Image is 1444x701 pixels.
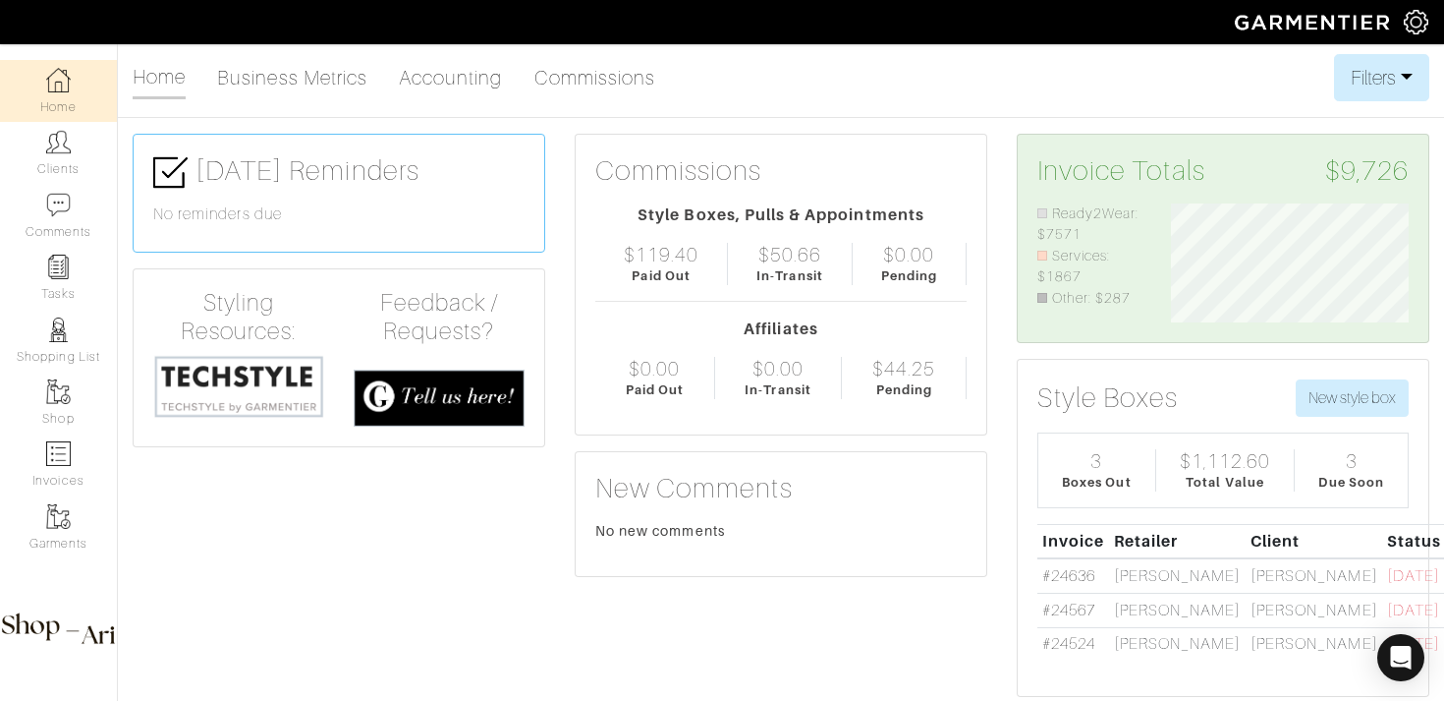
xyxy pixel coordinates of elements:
img: orders-icon-0abe47150d42831381b5fb84f609e132dff9fe21cb692f30cb5eec754e2cba89.png [46,441,71,466]
div: Style Boxes, Pulls & Appointments [595,204,967,227]
h3: Style Boxes [1037,381,1179,415]
a: Accounting [399,58,503,97]
div: $0.00 [629,357,680,380]
button: New style box [1296,380,1409,417]
img: feedback_requests-3821251ac2bd56c73c230f3229a5b25d6eb027adea667894f41107c140538ee0.png [354,370,525,427]
h3: Invoice Totals [1037,154,1409,188]
img: garmentier-logo-header-white-b43fb05a5012e4ada735d5af1a66efaba907eab6374d6393d1fbf88cb4ef424d.png [1225,5,1404,39]
div: $119.40 [624,243,698,266]
h4: Feedback / Requests? [354,289,525,346]
td: [PERSON_NAME] [1109,593,1246,627]
a: #24567 [1042,602,1095,619]
div: $50.66 [758,243,821,266]
div: No new comments [595,521,967,541]
h6: No reminders due [153,205,525,224]
img: garments-icon-b7da505a4dc4fd61783c78ac3ca0ef83fa9d6f193b1c9dc38574b1d14d53ca28.png [46,380,71,404]
img: garments-icon-b7da505a4dc4fd61783c78ac3ca0ef83fa9d6f193b1c9dc38574b1d14d53ca28.png [46,504,71,529]
th: Invoice [1037,524,1109,558]
a: #24636 [1042,567,1095,585]
div: 3 [1090,449,1102,473]
li: Services: $1867 [1037,246,1141,288]
th: Client [1246,524,1382,558]
div: Paid Out [632,266,690,285]
td: [PERSON_NAME] [1246,558,1382,593]
img: clients-icon-6bae9207a08558b7cb47a8932f037763ab4055f8c8b6bfacd5dc20c3e0201464.png [46,130,71,154]
h3: Commissions [595,154,762,188]
img: reminder-icon-8004d30b9f0a5d33ae49ab947aed9ed385cf756f9e5892f1edd6e32f2345188e.png [46,255,71,279]
span: [DATE] [1387,567,1440,585]
div: $1,112.60 [1180,449,1270,473]
img: techstyle-93310999766a10050dc78ceb7f971a75838126fd19372ce40ba20cdf6a89b94b.png [153,354,324,420]
span: [DATE] [1387,602,1440,619]
li: Ready2Wear: $7571 [1037,204,1141,246]
img: dashboard-icon-dbcd8f5a0b271acd01030246c82b418ddd0df26cd7fceb0bd07c9910d44c42f6.png [46,68,71,92]
span: $9,726 [1325,154,1409,188]
td: [PERSON_NAME] [1246,593,1382,627]
div: Pending [876,380,932,399]
a: Home [133,57,186,99]
h4: Styling Resources: [153,289,324,346]
th: Retailer [1109,524,1246,558]
div: Pending [881,266,937,285]
div: In-Transit [745,380,811,399]
div: $0.00 [752,357,804,380]
h3: New Comments [595,472,967,505]
img: comment-icon-a0a6a9ef722e966f86d9cbdc48e553b5cf19dbc54f86b18d962a5391bc8f6eb6.png [46,193,71,217]
div: 3 [1346,449,1358,473]
img: check-box-icon-36a4915ff3ba2bd8f6e4f29bc755bb66becd62c870f447fc0dd1365fcfddab58.png [153,155,188,190]
td: [PERSON_NAME] [1109,558,1246,593]
a: #24524 [1042,635,1095,653]
a: Business Metrics [217,58,367,97]
h3: [DATE] Reminders [153,154,525,190]
div: Boxes Out [1062,473,1131,492]
img: stylists-icon-eb353228a002819b7ec25b43dbf5f0378dd9e0616d9560372ff212230b889e62.png [46,318,71,342]
a: Commissions [534,58,656,97]
div: Paid Out [626,380,684,399]
li: Other: $287 [1037,288,1141,310]
div: Total Value [1186,473,1264,492]
div: In-Transit [756,266,823,285]
div: $0.00 [883,243,934,266]
img: gear-icon-white-bd11855cb880d31180b6d7d6211b90ccbf57a29d726f0c71d8c61bd08dd39cc2.png [1404,10,1428,34]
td: [PERSON_NAME] [1246,627,1382,661]
div: Open Intercom Messenger [1377,634,1424,681]
div: Affiliates [595,318,967,341]
div: $44.25 [872,357,935,380]
div: Due Soon [1318,473,1383,492]
button: Filters [1334,54,1429,101]
td: [PERSON_NAME] [1109,627,1246,661]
